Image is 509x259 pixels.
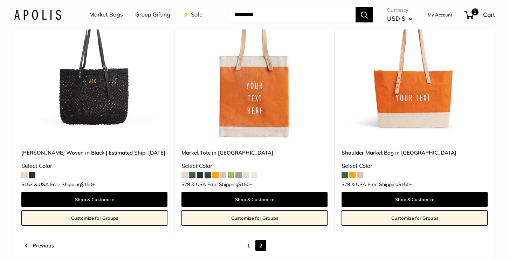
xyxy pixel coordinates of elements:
span: & USA Free Shipping + [34,182,95,187]
a: Customize for Groups [181,210,328,226]
span: $150 [81,181,92,188]
a: [PERSON_NAME] Woven in Black | Estimated Ship: [DATE] [21,149,167,157]
a: Shop & Customize [342,192,488,207]
span: Currency [387,5,413,15]
div: Select Color [21,161,167,171]
button: Search [356,7,373,22]
span: $79 [342,181,350,188]
iframe: Sign Up via Text for Offers [6,232,75,253]
a: Customize for Groups [21,210,167,226]
a: Market Tote in [GEOGRAPHIC_DATA] [181,149,328,157]
span: 0 [472,8,479,15]
div: Select Color [342,161,488,171]
a: Shop & Customize [21,192,167,207]
span: USD $ [387,15,405,22]
a: 0 Cart [465,9,495,20]
span: & USA Free Shipping + [351,182,412,187]
a: 1 [243,240,254,251]
span: $150 [238,181,249,188]
img: Apolis [14,9,61,20]
a: Shoulder Market Bag in [GEOGRAPHIC_DATA] [342,149,488,157]
a: Customize for Groups [342,210,488,226]
a: Group Gifting [135,9,170,20]
a: ⚡️ Sale [183,9,202,20]
span: & USA Free Shipping + [191,182,252,187]
input: Search... [229,7,356,22]
a: Shop & Customize [181,192,328,207]
span: Cart [483,11,495,18]
span: $79 [181,181,190,188]
span: $153 [21,181,33,188]
a: Market Bags [89,9,123,20]
span: $150 [398,181,410,188]
a: My Account [428,11,453,19]
span: 2 [255,240,266,251]
div: Select Color [181,161,328,171]
button: USD $ [387,13,413,24]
